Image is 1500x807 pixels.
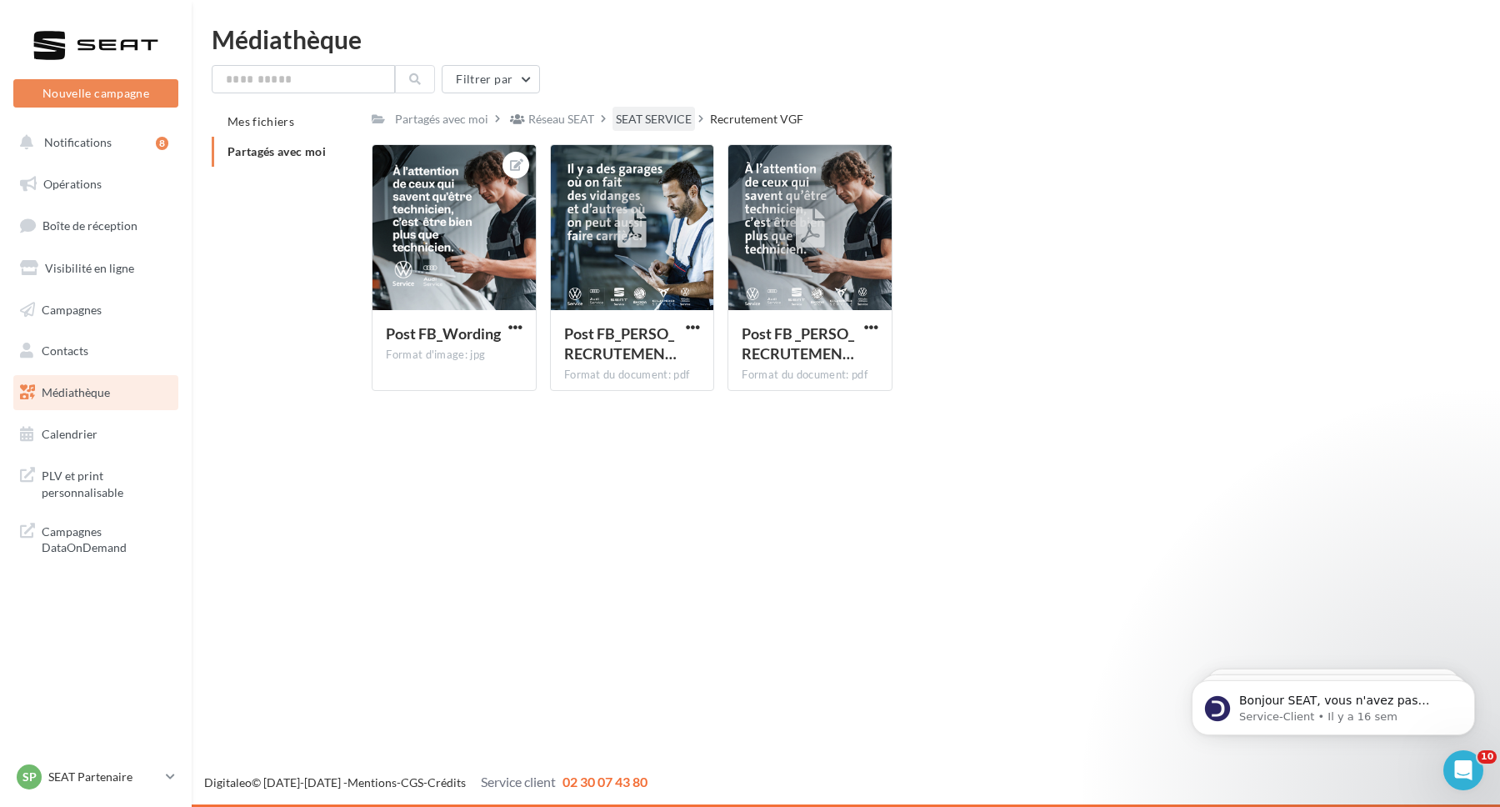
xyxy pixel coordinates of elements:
span: Bonjour SEAT, vous n'avez pas encore souscrit au module Marketing Direct ? Pour cela, c'est simpl... [72,48,282,178]
a: SP SEAT Partenaire [13,761,178,793]
span: Visibilité en ligne [45,261,134,275]
a: Visibilité en ligne [10,251,182,286]
span: Médiathèque [42,385,110,399]
p: SEAT Partenaire [48,769,159,785]
a: Digitaleo [204,775,252,789]
div: Format du document: pdf [564,368,701,383]
span: Mes fichiers [227,114,294,128]
span: 10 [1477,750,1497,764]
span: SP [22,769,37,785]
a: Opérations [10,167,182,202]
a: Campagnes [10,293,182,328]
span: 02 30 07 43 80 [562,774,647,789]
div: Format d'image: jpg [386,348,522,363]
a: Boîte de réception [10,208,182,243]
div: Recrutement VGF [710,111,803,128]
span: Notifications [44,135,112,149]
a: PLV et print personnalisable [10,458,182,507]
a: Mentions [347,775,397,789]
span: © [DATE]-[DATE] - - - [204,775,647,789]
iframe: Intercom live chat [1443,750,1483,790]
div: Format du document: pdf [742,368,878,383]
span: PLV et print personnalisable [42,464,172,500]
span: Partagés avec moi [227,144,326,158]
p: Message from Service-Client, sent Il y a 16 sem [72,64,287,79]
div: 8 [156,137,168,150]
div: Partagés avec moi [395,111,488,128]
button: Filtrer par [442,65,540,93]
span: Calendrier [42,427,97,441]
a: Médiathèque [10,375,182,410]
div: SEAT SERVICE [616,111,692,128]
span: Campagnes DataOnDemand [42,520,172,556]
span: Post FB_PERSO_RECRUTEMENT_1000TALENTS [564,324,677,363]
span: Contacts [42,343,88,358]
a: CGS [401,775,423,789]
a: Calendrier [10,417,182,452]
a: Crédits [427,775,466,789]
span: Campagnes [42,302,102,316]
button: Notifications 8 [10,125,175,160]
span: Post FB_Wording [386,324,501,343]
div: Réseau SEAT [528,111,594,128]
div: Médiathèque [212,27,1480,52]
span: Post FB _PERSO_RECRUTEMENT_1000TALENTS [742,324,854,363]
button: Nouvelle campagne [13,79,178,108]
a: Contacts [10,333,182,368]
span: Boîte de réception [42,218,137,233]
a: Campagnes DataOnDemand [10,514,182,563]
iframe: Intercom notifications message [1167,645,1500,762]
span: Opérations [43,177,102,191]
span: Service client [481,774,556,789]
